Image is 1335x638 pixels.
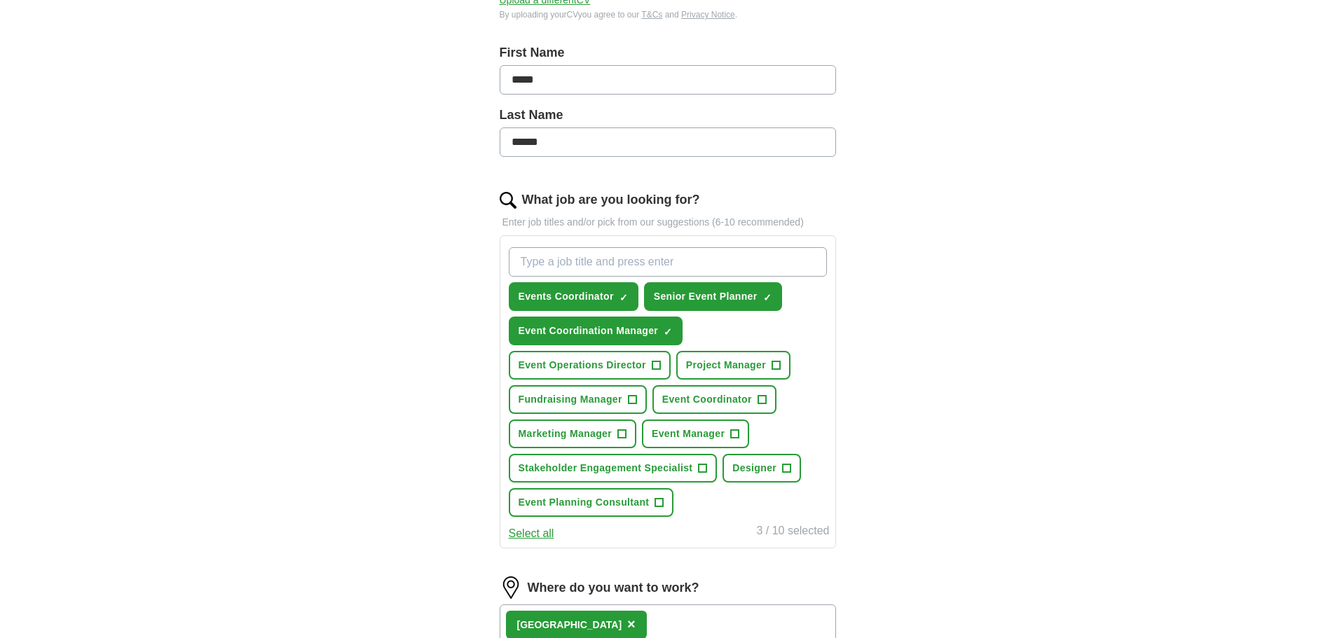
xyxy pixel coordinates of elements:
span: Senior Event Planner [654,289,758,304]
span: ✓ [763,292,772,303]
div: [GEOGRAPHIC_DATA] [517,618,622,632]
button: Marketing Manager [509,419,637,448]
a: Privacy Notice [681,10,735,20]
button: Event Planning Consultant [509,488,674,517]
label: What job are you looking for? [522,190,700,209]
span: Events Coordinator [519,289,614,304]
div: By uploading your CV you agree to our and . [500,8,836,21]
button: Events Coordinator✓ [509,282,638,311]
span: Fundraising Manager [519,392,622,407]
button: Event Manager [642,419,749,448]
span: Event Manager [652,427,725,441]
img: location.png [500,576,522,599]
span: Marketing Manager [519,427,612,441]
button: Event Operations Director [509,351,671,380]
button: Event Coordination Manager✓ [509,317,683,345]
span: ✓ [664,326,672,338]
span: × [627,616,636,632]
img: search.png [500,192,516,209]
span: Event Coordinator [662,392,752,407]
span: Stakeholder Engagement Specialist [519,461,693,476]
button: Fundraising Manager [509,385,647,414]
p: Enter job titles and/or pick from our suggestions (6-10 recommended) [500,215,836,230]
label: Where do you want to work? [528,578,699,597]
button: Select all [509,525,554,542]
a: T&Cs [641,10,662,20]
span: Event Operations Director [519,358,646,373]
button: Stakeholder Engagement Specialist [509,454,718,483]
button: × [627,614,636,635]
span: ✓ [619,292,628,303]
span: Event Coordination Manager [519,324,659,338]
button: Senior Event Planner✓ [644,282,782,311]
label: Last Name [500,106,836,125]
button: Project Manager [676,351,790,380]
span: Event Planning Consultant [519,495,650,510]
button: Designer [723,454,801,483]
input: Type a job title and press enter [509,247,827,277]
label: First Name [500,43,836,62]
button: Event Coordinator [652,385,776,414]
span: Designer [732,461,776,476]
span: Project Manager [686,358,766,373]
div: 3 / 10 selected [756,522,829,542]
